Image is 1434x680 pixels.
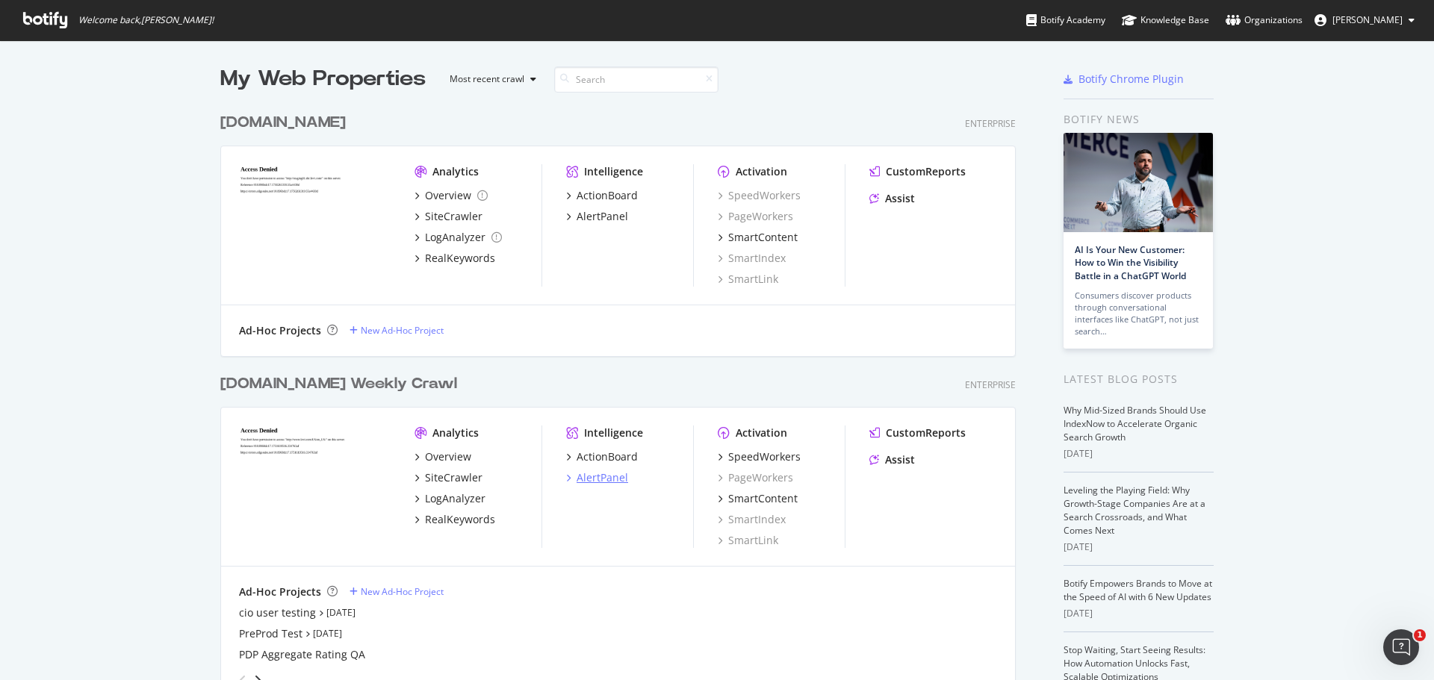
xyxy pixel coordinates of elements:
div: Analytics [432,164,479,179]
a: Assist [869,452,915,467]
a: Botify Empowers Brands to Move at the Speed of AI with 6 New Updates [1064,577,1212,603]
a: [DOMAIN_NAME] Weekly Crawl [220,373,463,395]
a: [DOMAIN_NAME] [220,112,352,134]
div: Analytics [432,425,479,440]
div: Enterprise [965,117,1016,130]
div: Most recent crawl [450,75,524,84]
a: SpeedWorkers [718,449,801,464]
input: Search [554,66,718,93]
div: AlertPanel [577,470,628,485]
div: LogAnalyzer [425,491,485,506]
a: AlertPanel [566,209,628,224]
button: [PERSON_NAME] [1303,8,1427,32]
div: Latest Blog Posts [1064,371,1214,387]
div: Enterprise [965,378,1016,391]
a: Botify Chrome Plugin [1064,72,1184,87]
a: PageWorkers [718,470,793,485]
div: RealKeywords [425,512,495,527]
span: Welcome back, [PERSON_NAME] ! [78,14,214,26]
div: ActionBoard [577,449,638,464]
div: RealKeywords [425,251,495,266]
a: RealKeywords [415,251,495,266]
div: New Ad-Hoc Project [361,324,444,337]
a: LogAnalyzer [415,491,485,506]
a: [DATE] [313,627,342,640]
div: SmartContent [728,230,798,245]
div: Assist [885,452,915,467]
a: Overview [415,188,488,203]
div: SiteCrawler [425,209,482,224]
a: RealKeywords [415,512,495,527]
a: [DATE] [326,606,356,619]
div: [DOMAIN_NAME] Weekly Crawl [220,373,457,395]
a: SmartLink [718,533,778,548]
div: CustomReports [886,164,966,179]
div: New Ad-Hoc Project [361,585,444,598]
a: SiteCrawler [415,470,482,485]
div: Intelligence [584,164,643,179]
img: levipilot.com [239,164,391,285]
div: Botify Chrome Plugin [1078,72,1184,87]
div: Knowledge Base [1122,13,1209,28]
a: LogAnalyzer [415,230,502,245]
a: SmartIndex [718,512,786,527]
iframe: Intercom live chat [1383,629,1419,665]
div: Organizations [1226,13,1303,28]
span: 1 [1414,629,1426,641]
div: [DATE] [1064,540,1214,554]
a: PageWorkers [718,209,793,224]
a: AlertPanel [566,470,628,485]
div: Intelligence [584,425,643,440]
a: Leveling the Playing Field: Why Growth-Stage Companies Are at a Search Crossroads, and What Comes... [1064,484,1205,537]
div: Ad-Hoc Projects [239,584,321,599]
a: CustomReports [869,425,966,440]
a: New Ad-Hoc Project [350,324,444,337]
div: AlertPanel [577,209,628,224]
div: [DATE] [1064,607,1214,620]
div: Activation [736,425,787,440]
a: Assist [869,191,915,206]
div: My Web Properties [220,64,426,94]
a: SmartIndex [718,251,786,266]
a: ActionBoard [566,188,638,203]
a: SmartContent [718,491,798,506]
img: Levi.com [239,425,391,546]
div: Consumers discover products through conversational interfaces like ChatGPT, not just search… [1075,290,1202,337]
div: [DATE] [1064,447,1214,461]
div: Overview [425,188,471,203]
div: SmartContent [728,491,798,506]
div: Botify news [1064,111,1214,128]
a: CustomReports [869,164,966,179]
a: Overview [415,449,471,464]
button: Most recent crawl [438,67,542,91]
div: SpeedWorkers [728,449,801,464]
div: Activation [736,164,787,179]
a: SmartLink [718,272,778,287]
div: Assist [885,191,915,206]
a: SmartContent [718,230,798,245]
div: LogAnalyzer [425,230,485,245]
img: AI Is Your New Customer: How to Win the Visibility Battle in a ChatGPT World [1064,133,1213,232]
span: Eric Brekher [1332,13,1403,26]
a: SiteCrawler [415,209,482,224]
div: ActionBoard [577,188,638,203]
a: SpeedWorkers [718,188,801,203]
a: cio user testing [239,605,316,620]
a: PDP Aggregate Rating QA [239,647,365,662]
a: AI Is Your New Customer: How to Win the Visibility Battle in a ChatGPT World [1075,243,1186,281]
div: Botify Academy [1026,13,1105,28]
div: [DOMAIN_NAME] [220,112,346,134]
a: PreProd Test [239,626,302,641]
a: ActionBoard [566,449,638,464]
a: Why Mid-Sized Brands Should Use IndexNow to Accelerate Organic Search Growth [1064,404,1206,443]
div: Ad-Hoc Projects [239,323,321,338]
